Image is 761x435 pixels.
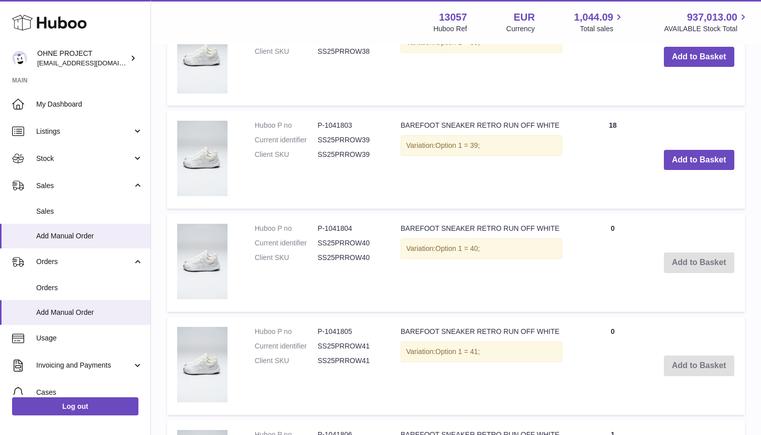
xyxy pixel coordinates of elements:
[36,257,132,267] span: Orders
[177,18,227,94] img: BAREFOOT SNEAKER RETRO RUN OFF WHITE
[664,47,734,67] button: Add to Basket
[255,253,318,263] dt: Client SKU
[664,150,734,170] button: Add to Basket
[391,8,572,106] td: BAREFOOT SNEAKER RETRO RUN OFF WHITE
[255,341,318,351] dt: Current identifier
[255,224,318,233] dt: Huboo P no
[318,150,380,159] dd: SS25PRROW39
[318,341,380,351] dd: SS25PRROW41
[435,347,480,356] span: Option 1 = 41;
[255,327,318,336] dt: Huboo P no
[255,238,318,248] dt: Current identifier
[318,224,380,233] dd: P-1041804
[572,8,653,106] td: 16
[36,283,143,293] span: Orders
[255,121,318,130] dt: Huboo P no
[318,356,380,366] dd: SS25PRROW41
[36,388,143,397] span: Cases
[36,207,143,216] span: Sales
[513,11,535,24] strong: EUR
[318,327,380,336] dd: P-1041805
[401,341,562,362] div: Variation:
[12,397,138,415] a: Log out
[433,24,467,34] div: Huboo Ref
[574,11,625,34] a: 1,044.09 Total sales
[318,238,380,248] dd: SS25PRROW40
[318,253,380,263] dd: SS25PRROW40
[574,11,614,24] span: 1,044.09
[36,127,132,136] span: Listings
[255,150,318,159] dt: Client SKU
[572,317,653,415] td: 0
[506,24,535,34] div: Currency
[255,356,318,366] dt: Client SKU
[318,47,380,56] dd: SS25PRROW38
[391,111,572,209] td: BAREFOOT SNEAKER RETRO RUN OFF WHITE
[435,244,480,252] span: Option 1 = 40;
[435,141,480,149] span: Option 1 = 39;
[36,181,132,191] span: Sales
[37,59,148,67] span: [EMAIL_ADDRESS][DOMAIN_NAME]
[37,49,128,68] div: OHNE PROJECT
[401,135,562,156] div: Variation:
[12,51,27,66] img: support@ohneproject.com
[391,317,572,415] td: BAREFOOT SNEAKER RETRO RUN OFF WHITE
[687,11,737,24] span: 937,013.00
[255,47,318,56] dt: Client SKU
[177,224,227,299] img: BAREFOOT SNEAKER RETRO RUN OFF WHITE
[664,24,749,34] span: AVAILABLE Stock Total
[572,111,653,209] td: 18
[177,121,227,196] img: BAREFOOT SNEAKER RETRO RUN OFF WHITE
[36,154,132,163] span: Stock
[401,238,562,259] div: Variation:
[255,135,318,145] dt: Current identifier
[36,333,143,343] span: Usage
[36,100,143,109] span: My Dashboard
[439,11,467,24] strong: 13057
[177,327,227,402] img: BAREFOOT SNEAKER RETRO RUN OFF WHITE
[318,121,380,130] dd: P-1041803
[36,231,143,241] span: Add Manual Order
[318,135,380,145] dd: SS25PRROW39
[36,308,143,317] span: Add Manual Order
[664,11,749,34] a: 937,013.00 AVAILABLE Stock Total
[391,214,572,312] td: BAREFOOT SNEAKER RETRO RUN OFF WHITE
[572,214,653,312] td: 0
[36,361,132,370] span: Invoicing and Payments
[580,24,625,34] span: Total sales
